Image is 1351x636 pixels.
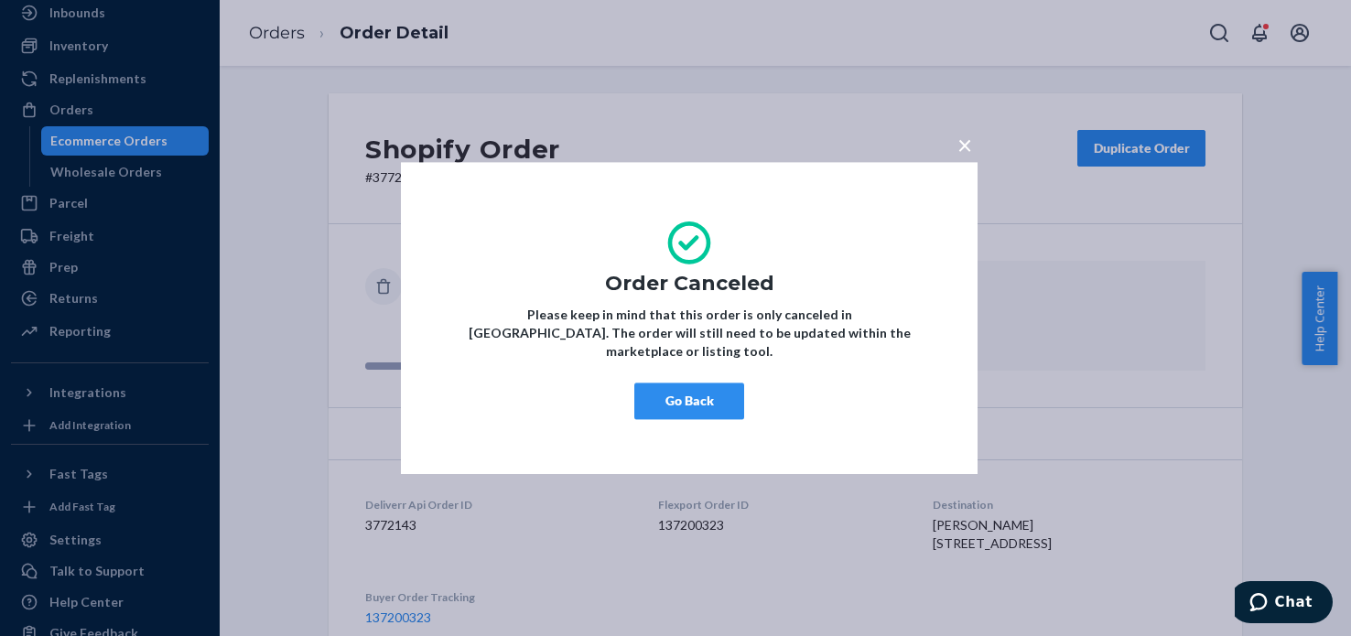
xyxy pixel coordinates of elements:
span: × [957,129,972,160]
button: Go Back [634,383,744,419]
iframe: Opens a widget where you can chat to one of our agents [1235,581,1333,627]
h1: Order Canceled [456,273,923,295]
strong: Please keep in mind that this order is only canceled in [GEOGRAPHIC_DATA]. The order will still n... [469,307,911,359]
